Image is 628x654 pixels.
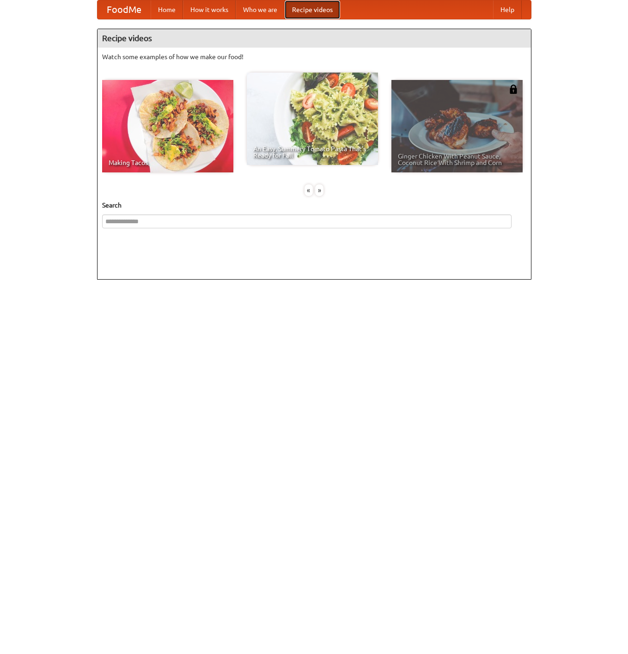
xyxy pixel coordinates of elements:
a: FoodMe [98,0,151,19]
a: An Easy, Summery Tomato Pasta That's Ready for Fall [247,73,378,165]
a: Home [151,0,183,19]
a: How it works [183,0,236,19]
span: Making Tacos [109,159,227,166]
div: » [315,184,323,196]
div: « [305,184,313,196]
a: Making Tacos [102,80,233,172]
a: Who we are [236,0,285,19]
p: Watch some examples of how we make our food! [102,52,526,61]
span: An Easy, Summery Tomato Pasta That's Ready for Fall [253,146,372,159]
img: 483408.png [509,85,518,94]
h5: Search [102,201,526,210]
a: Help [493,0,522,19]
a: Recipe videos [285,0,340,19]
h4: Recipe videos [98,29,531,48]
